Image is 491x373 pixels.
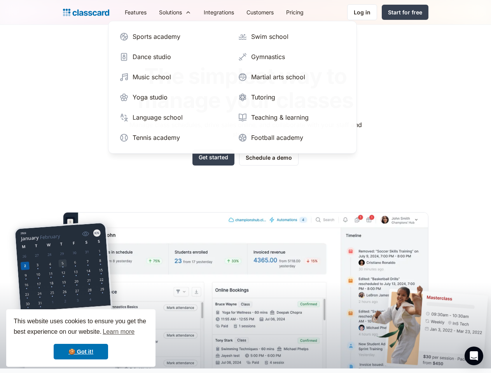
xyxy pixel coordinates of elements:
[63,7,109,18] a: home
[133,133,180,142] div: Tennis academy
[54,344,108,359] a: dismiss cookie message
[239,150,299,166] a: Schedule a demo
[153,3,197,21] div: Solutions
[465,347,483,365] div: Open Intercom Messenger
[119,3,153,21] a: Features
[251,72,305,82] div: Martial arts school
[251,92,275,102] div: Tutoring
[388,8,422,16] div: Start for free
[251,113,309,122] div: Teaching & learning
[133,32,180,41] div: Sports academy
[382,5,428,20] a: Start for free
[235,69,349,85] a: Martial arts school
[133,52,171,61] div: Dance studio
[116,130,230,145] a: Tennis academy
[159,8,182,16] div: Solutions
[235,89,349,105] a: Tutoring
[280,3,310,21] a: Pricing
[192,150,234,166] a: Get started
[133,72,171,82] div: Music school
[354,8,370,16] div: Log in
[108,21,357,153] nav: Solutions
[197,3,240,21] a: Integrations
[235,49,349,64] a: Gymnastics
[116,69,230,85] a: Music school
[235,29,349,44] a: Swim school
[251,32,288,41] div: Swim school
[116,110,230,125] a: Language school
[240,3,280,21] a: Customers
[133,113,183,122] div: Language school
[116,49,230,64] a: Dance studio
[235,110,349,125] a: Teaching & learning
[6,309,156,367] div: cookieconsent
[116,29,230,44] a: Sports academy
[116,89,230,105] a: Yoga studio
[235,130,349,145] a: Football academy
[347,4,377,20] a: Log in
[133,92,168,102] div: Yoga studio
[101,326,136,338] a: learn more about cookies
[251,52,285,61] div: Gymnastics
[251,133,303,142] div: Football academy
[14,317,148,338] span: This website uses cookies to ensure you get the best experience on our website.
